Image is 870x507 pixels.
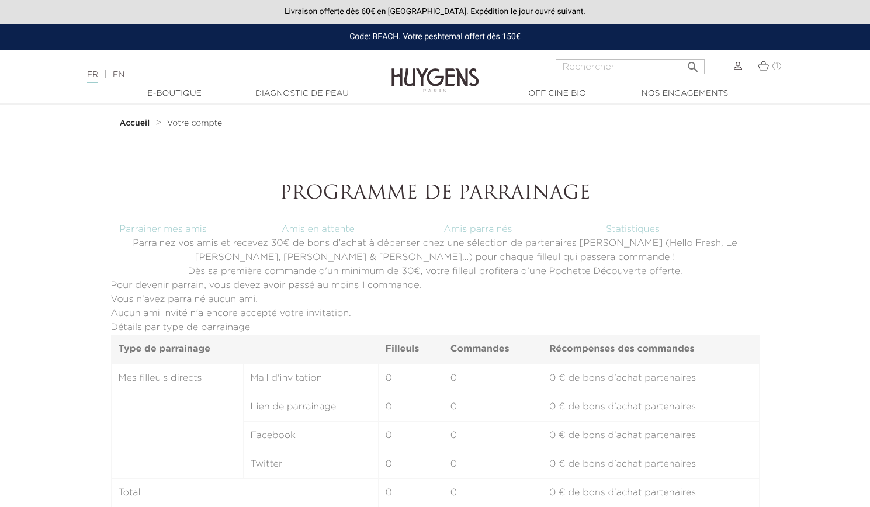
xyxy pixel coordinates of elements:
[443,393,542,422] td: 0
[391,49,479,94] img: Huygens
[378,335,443,364] th: Filleuls
[116,88,233,100] a: E-Boutique
[111,265,760,279] p: Dès sa première commande d'un minimum de 30€, votre filleul profitera d'une Pochette Découverte o...
[243,450,378,479] td: Twitter
[378,364,443,393] td: 0
[111,293,760,307] div: Vous n'avez parrainé aucun ami.
[443,450,542,479] td: 0
[120,225,207,234] a: Parrainer mes amis
[444,225,512,234] a: Amis parrainés
[111,237,760,265] p: Parrainez vos amis et recevez 30€ de bons d'achat à dépenser chez une sélection de partenaires [P...
[443,422,542,450] td: 0
[111,364,243,479] td: Mes filleuls directs
[606,225,660,234] a: Statistiques
[120,119,152,128] a: Accueil
[542,364,759,393] td: 0 € de bons d'achat partenaires
[111,321,760,335] div: Détails par type de parrainage
[542,335,759,364] th: Récompenses des commandes
[111,183,760,205] h1: Programme de parrainage
[772,62,782,70] span: (1)
[243,364,378,393] td: Mail d'invitation
[542,393,759,422] td: 0 € de bons d'achat partenaires
[556,59,705,74] input: Rechercher
[111,279,760,293] div: Pour devenir parrain, vous devez avoir passé au moins 1 commande.
[443,364,542,393] td: 0
[111,307,760,321] div: Aucun ami invité n'a encore accepté votre invitation.
[686,57,700,71] i: 
[682,55,703,71] button: 
[626,88,743,100] a: Nos engagements
[542,422,759,450] td: 0 € de bons d'achat partenaires
[378,450,443,479] td: 0
[244,88,361,100] a: Diagnostic de peau
[542,450,759,479] td: 0 € de bons d'achat partenaires
[120,119,150,127] strong: Accueil
[499,88,616,100] a: Officine Bio
[243,393,378,422] td: Lien de parrainage
[87,71,98,83] a: FR
[167,119,223,127] span: Votre compte
[113,71,124,79] a: EN
[81,68,353,82] div: |
[167,119,223,128] a: Votre compte
[378,422,443,450] td: 0
[758,61,782,71] a: (1)
[282,225,355,234] a: Amis en attente
[378,393,443,422] td: 0
[443,335,542,364] th: Commandes
[243,422,378,450] td: Facebook
[111,335,378,364] th: Type de parrainage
